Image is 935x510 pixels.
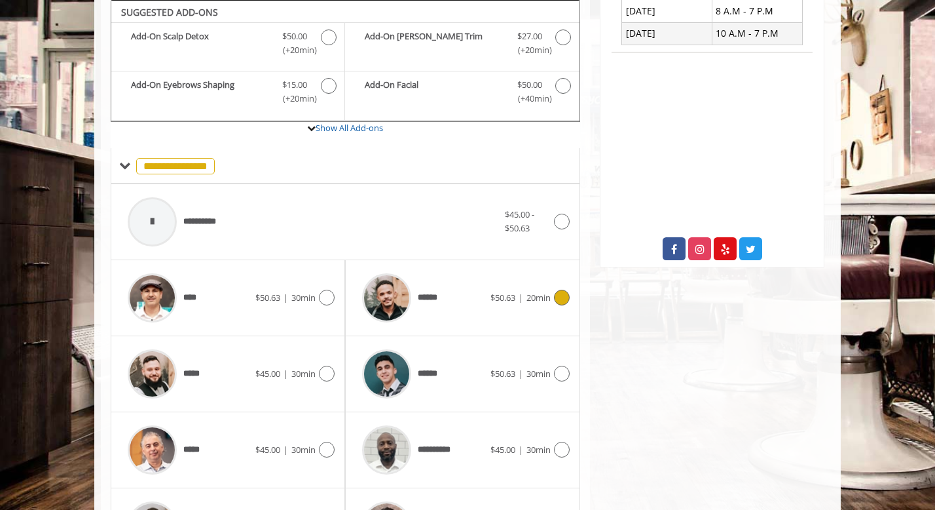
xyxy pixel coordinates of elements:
[276,43,314,57] span: (+20min )
[284,292,288,304] span: |
[519,444,523,456] span: |
[622,22,712,45] td: [DATE]
[352,29,572,60] label: Add-On Beard Trim
[519,368,523,380] span: |
[526,444,551,456] span: 30min
[517,78,542,92] span: $50.00
[510,92,549,106] span: (+40min )
[255,444,280,456] span: $45.00
[490,292,515,304] span: $50.63
[118,78,338,109] label: Add-On Eyebrows Shaping
[291,444,316,456] span: 30min
[282,78,307,92] span: $15.00
[291,292,316,304] span: 30min
[316,122,383,134] a: Show All Add-ons
[291,368,316,380] span: 30min
[526,368,551,380] span: 30min
[490,444,515,456] span: $45.00
[712,22,802,45] td: 10 A.M - 7 P.M
[365,29,504,57] b: Add-On [PERSON_NAME] Trim
[255,368,280,380] span: $45.00
[510,43,549,57] span: (+20min )
[282,29,307,43] span: $50.00
[276,92,314,106] span: (+20min )
[131,29,269,57] b: Add-On Scalp Detox
[526,292,551,304] span: 20min
[121,6,218,18] b: SUGGESTED ADD-ONS
[118,29,338,60] label: Add-On Scalp Detox
[284,368,288,380] span: |
[505,208,534,234] span: $45.00 - $50.63
[131,78,269,106] b: Add-On Eyebrows Shaping
[284,444,288,456] span: |
[517,29,542,43] span: $27.00
[255,292,280,304] span: $50.63
[519,292,523,304] span: |
[352,78,572,109] label: Add-On Facial
[365,78,504,106] b: Add-On Facial
[490,368,515,380] span: $50.63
